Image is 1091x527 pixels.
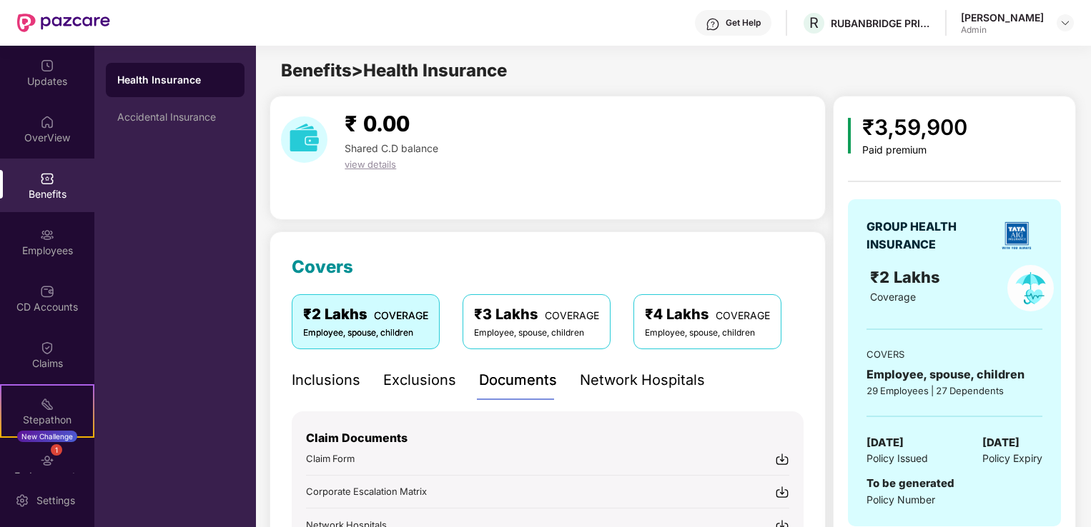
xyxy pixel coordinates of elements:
[545,309,599,321] span: COVERAGE
[117,111,233,123] div: Accidental Insurance
[867,383,1042,398] div: 29 Employees | 27 Dependents
[40,171,54,186] img: svg+xml;base64,PHN2ZyBpZD0iQmVuZWZpdHMiIHhtbG5zPSJodHRwOi8vd3d3LnczLm9yZy8yMDAwL3N2ZyIgd2lkdGg9Ij...
[996,215,1037,256] img: insurerLogo
[474,326,599,340] div: Employee, spouse, children
[117,73,233,87] div: Health Insurance
[867,347,1042,361] div: COVERS
[867,451,928,466] span: Policy Issued
[870,268,944,286] span: ₹2 Lakhs
[17,14,110,32] img: New Pazcare Logo
[716,309,770,321] span: COVERAGE
[867,366,1042,383] div: Employee, spouse, children
[474,303,599,326] div: ₹3 Lakhs
[383,369,456,391] div: Exclusions
[867,218,992,254] div: GROUP HEALTH INSURANCE
[848,118,851,154] img: icon
[292,256,353,277] span: Covers
[17,431,77,442] div: New Challenge
[982,434,1020,451] span: [DATE]
[867,476,954,490] span: To be generated
[40,341,54,355] img: svg+xml;base64,PHN2ZyBpZD0iQ2xhaW0iIHhtbG5zPSJodHRwOi8vd3d3LnczLm9yZy8yMDAwL3N2ZyIgd2lkdGg9IjIwIi...
[51,444,62,456] div: 1
[1060,17,1071,29] img: svg+xml;base64,PHN2ZyBpZD0iRHJvcGRvd24tMzJ4MzIiIHhtbG5zPSJodHRwOi8vd3d3LnczLm9yZy8yMDAwL3N2ZyIgd2...
[706,17,720,31] img: svg+xml;base64,PHN2ZyBpZD0iSGVscC0zMngzMiIgeG1sbnM9Imh0dHA6Ly93d3cudzMub3JnLzIwMDAvc3ZnIiB3aWR0aD...
[580,369,705,391] div: Network Hospitals
[292,369,360,391] div: Inclusions
[345,142,438,154] span: Shared C.D balance
[645,326,770,340] div: Employee, spouse, children
[15,493,29,508] img: svg+xml;base64,PHN2ZyBpZD0iU2V0dGluZy0yMHgyMCIgeG1sbnM9Imh0dHA6Ly93d3cudzMub3JnLzIwMDAvc3ZnIiB3aW...
[32,493,79,508] div: Settings
[281,60,507,81] span: Benefits > Health Insurance
[961,11,1044,24] div: [PERSON_NAME]
[306,429,789,447] p: Claim Documents
[831,16,931,30] div: RUBANBRIDGE PRIVATE LIMITED
[867,434,904,451] span: [DATE]
[1,413,93,427] div: Stepathon
[303,326,428,340] div: Employee, spouse, children
[862,144,967,156] div: Paid premium
[374,309,428,321] span: COVERAGE
[40,284,54,298] img: svg+xml;base64,PHN2ZyBpZD0iQ0RfQWNjb3VudHMiIGRhdGEtbmFtZT0iQ0QgQWNjb3VudHMiIHhtbG5zPSJodHRwOi8vd3...
[809,14,819,31] span: R
[345,111,410,136] span: ₹ 0.00
[867,493,935,506] span: Policy Number
[775,485,789,499] img: svg+xml;base64,PHN2ZyBpZD0iRG93bmxvYWQtMjR4MjQiIHhtbG5zPSJodHRwOi8vd3d3LnczLm9yZy8yMDAwL3N2ZyIgd2...
[982,451,1042,466] span: Policy Expiry
[306,486,427,497] span: Corporate Escalation Matrix
[40,453,54,468] img: svg+xml;base64,PHN2ZyBpZD0iRW5kb3JzZW1lbnRzIiB4bWxucz0iaHR0cDovL3d3dy53My5vcmcvMjAwMC9zdmciIHdpZH...
[645,303,770,326] div: ₹4 Lakhs
[281,116,327,163] img: download
[303,303,428,326] div: ₹2 Lakhs
[775,452,789,466] img: svg+xml;base64,PHN2ZyBpZD0iRG93bmxvYWQtMjR4MjQiIHhtbG5zPSJodHRwOi8vd3d3LnczLm9yZy8yMDAwL3N2ZyIgd2...
[870,291,916,303] span: Coverage
[862,111,967,144] div: ₹3,59,900
[1007,265,1054,311] img: policyIcon
[40,228,54,242] img: svg+xml;base64,PHN2ZyBpZD0iRW1wbG95ZWVzIiB4bWxucz0iaHR0cDovL3d3dy53My5vcmcvMjAwMC9zdmciIHdpZHRoPS...
[40,115,54,129] img: svg+xml;base64,PHN2ZyBpZD0iSG9tZSIgeG1sbnM9Imh0dHA6Ly93d3cudzMub3JnLzIwMDAvc3ZnIiB3aWR0aD0iMjAiIG...
[479,369,557,391] div: Documents
[961,24,1044,36] div: Admin
[726,17,761,29] div: Get Help
[40,59,54,73] img: svg+xml;base64,PHN2ZyBpZD0iVXBkYXRlZCIgeG1sbnM9Imh0dHA6Ly93d3cudzMub3JnLzIwMDAvc3ZnIiB3aWR0aD0iMj...
[40,397,54,411] img: svg+xml;base64,PHN2ZyB4bWxucz0iaHR0cDovL3d3dy53My5vcmcvMjAwMC9zdmciIHdpZHRoPSIyMSIgaGVpZ2h0PSIyMC...
[345,159,396,170] span: view details
[306,453,355,464] span: Claim Form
